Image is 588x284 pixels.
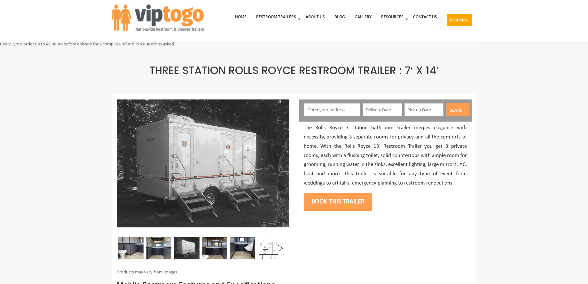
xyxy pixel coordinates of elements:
input: Enter your Address [304,103,360,116]
a: Resources [376,0,408,34]
img: Side view of three station restroom trailer with three separate doors with signs [174,237,200,259]
img: Side view of three station restroom trailer with three separate doors with signs [117,99,289,227]
a: Book Now [442,0,476,40]
input: Delivery Date [363,103,402,116]
button: Book this trailer [304,193,372,211]
a: Home [230,0,251,34]
button: Search [446,103,470,116]
a: Contact Us [408,0,442,34]
div: Products may vary from images [117,269,289,275]
img: Zoomed out inside view of male restroom station with a mirror, a urinal and a sink [230,237,255,259]
button: Book Now [447,14,472,26]
a: About Us [301,0,330,34]
img: Zoomed out inside view of restroom station with a mirror and sink [146,237,171,259]
img: A close view of inside of a station with a stall, mirror and cabinets [118,237,144,259]
img: Zoomed out full inside view of restroom station with a stall, a mirror and a sink [202,237,227,259]
a: Blog [330,0,350,34]
input: Pick up Date [404,103,444,116]
p: The Rolls Royce 3 station bathroom trailer merges elegance with necessity, providing 3 separate r... [304,123,467,188]
img: Floor Plan of 3 station restroom with sink and toilet [258,237,283,259]
span: Three Station Rolls Royce Restroom Trailer : 7′ x 14′ [149,63,438,78]
a: Gallery [350,0,376,34]
img: VIPTOGO [112,4,204,31]
a: Restroom Trailers [251,0,301,34]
